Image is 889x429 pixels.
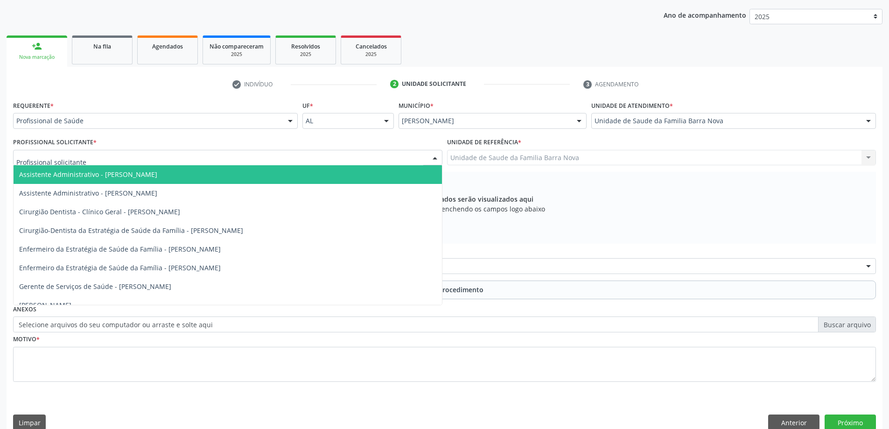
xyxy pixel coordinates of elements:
[16,116,279,126] span: Profissional de Saúde
[402,80,466,88] div: Unidade solicitante
[19,245,221,253] span: Enfermeiro da Estratégia de Saúde da Família - [PERSON_NAME]
[13,135,97,150] label: Profissional Solicitante
[348,51,394,58] div: 2025
[210,51,264,58] div: 2025
[16,153,423,172] input: Profissional solicitante
[302,98,313,113] label: UF
[19,301,71,309] span: [PERSON_NAME]
[306,116,375,126] span: AL
[19,263,221,272] span: Enfermeiro da Estratégia de Saúde da Família - [PERSON_NAME]
[595,116,857,126] span: Unidade de Saude da Familia Barra Nova
[355,194,533,204] span: Os procedimentos adicionados serão visualizados aqui
[19,170,157,179] span: Assistente Administrativo - [PERSON_NAME]
[19,226,243,235] span: Cirurgião-Dentista da Estratégia de Saúde da Família - [PERSON_NAME]
[13,98,54,113] label: Requerente
[19,282,171,291] span: Gerente de Serviços de Saúde - [PERSON_NAME]
[210,42,264,50] span: Não compareceram
[19,189,157,197] span: Assistente Administrativo - [PERSON_NAME]
[152,42,183,50] span: Agendados
[344,204,545,214] span: Adicione os procedimentos preenchendo os campos logo abaixo
[291,42,320,50] span: Resolvidos
[356,42,387,50] span: Cancelados
[402,116,567,126] span: [PERSON_NAME]
[13,332,40,347] label: Motivo
[13,281,876,299] button: Adicionar Procedimento
[406,285,483,295] span: Adicionar Procedimento
[390,80,399,88] div: 2
[13,54,61,61] div: Nova marcação
[13,302,36,317] label: Anexos
[664,9,746,21] p: Ano de acompanhamento
[399,98,434,113] label: Município
[282,51,329,58] div: 2025
[447,135,521,150] label: Unidade de referência
[591,98,673,113] label: Unidade de atendimento
[93,42,111,50] span: Na fila
[19,207,180,216] span: Cirurgião Dentista - Clínico Geral - [PERSON_NAME]
[32,41,42,51] div: person_add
